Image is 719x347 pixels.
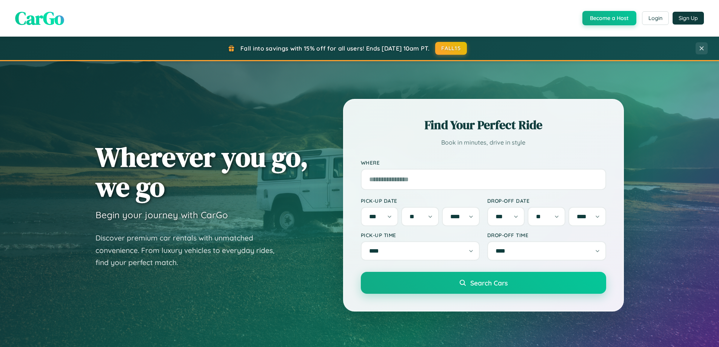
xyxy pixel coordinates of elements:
button: Sign Up [673,12,704,25]
button: Login [642,11,669,25]
label: Drop-off Time [487,232,606,238]
button: Search Cars [361,272,606,294]
p: Discover premium car rentals with unmatched convenience. From luxury vehicles to everyday rides, ... [95,232,284,269]
button: Become a Host [582,11,636,25]
button: FALL15 [435,42,467,55]
h2: Find Your Perfect Ride [361,117,606,133]
label: Drop-off Date [487,197,606,204]
label: Where [361,159,606,166]
label: Pick-up Time [361,232,480,238]
h1: Wherever you go, we go [95,142,308,202]
span: Fall into savings with 15% off for all users! Ends [DATE] 10am PT. [240,45,430,52]
span: Search Cars [470,279,508,287]
p: Book in minutes, drive in style [361,137,606,148]
span: CarGo [15,6,64,31]
h3: Begin your journey with CarGo [95,209,228,221]
label: Pick-up Date [361,197,480,204]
